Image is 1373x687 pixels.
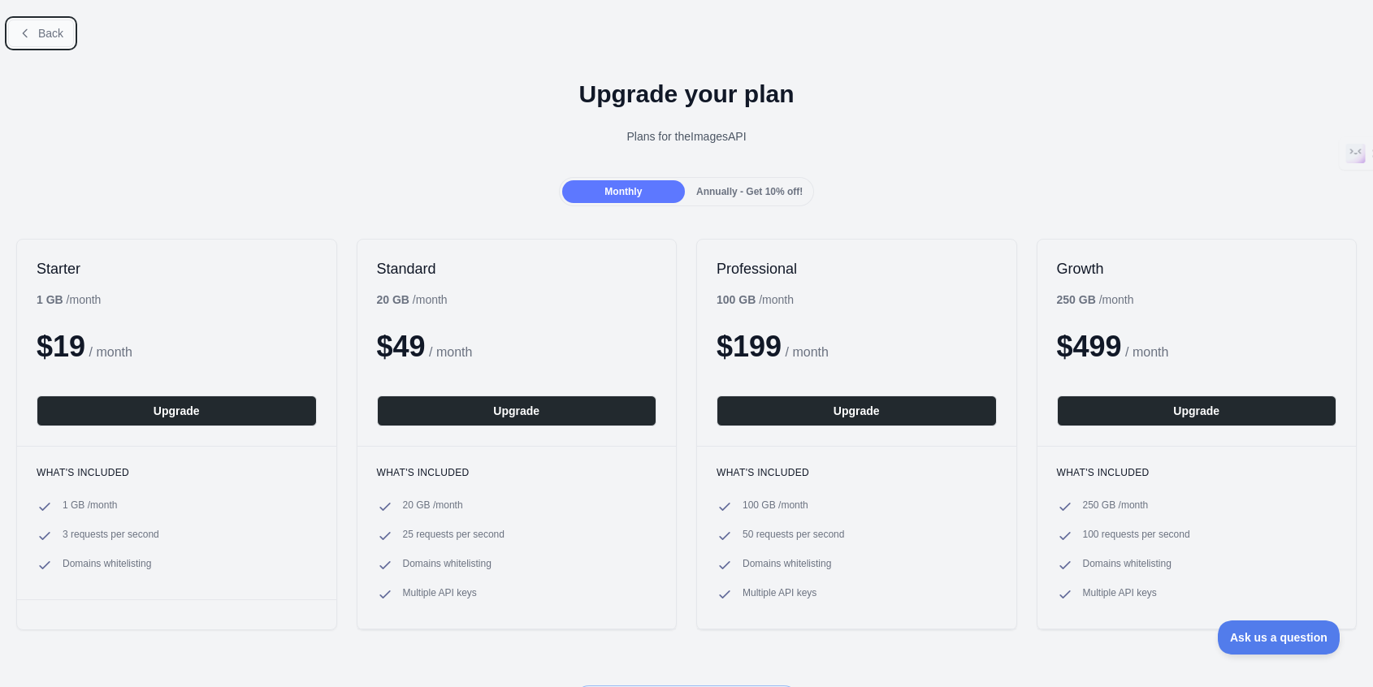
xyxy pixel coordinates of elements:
h2: Standard [377,259,657,279]
span: $ 499 [1057,330,1122,363]
b: 250 GB [1057,293,1096,306]
b: 100 GB [717,293,756,306]
div: / month [1057,292,1134,308]
div: / month [717,292,794,308]
h2: Growth [1057,259,1337,279]
span: $ 199 [717,330,782,363]
h2: Professional [717,259,997,279]
iframe: Toggle Customer Support [1218,620,1341,655]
